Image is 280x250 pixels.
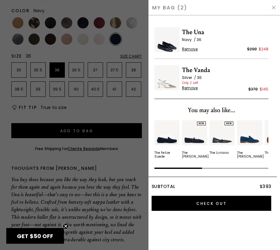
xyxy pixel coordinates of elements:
div: 4 / 10 [237,120,262,159]
span: Silver [182,75,197,80]
img: 7387723956283_01_Main_New_TheAmabile_MidnightBlue_Suede_290x387_crop_center.jpg [182,120,207,145]
input: Check Out [152,196,271,211]
div: $145 [260,86,268,92]
span: Only 2 Left [182,81,198,85]
span: 36 [197,37,201,42]
img: v_05671_01_Main_New_TheFelize_MidnightBlue_Suede_290x387_crop_center.jpg [154,120,179,145]
img: The Vanda [154,65,179,90]
div: The Felize Suede [154,151,179,159]
div: NEW [225,122,233,125]
span: 36 [197,75,202,80]
span: GET $50 OFF [17,232,53,240]
span: Navy [182,37,197,42]
span: The Una [182,27,268,37]
img: Hide Drawer [271,5,276,10]
img: 7385131417659_01_Main_New_TheLoriana_Navy_Leaher_290x387_crop_center.jpg [210,120,235,145]
div: GET $50 OFFClose teaser [6,228,64,244]
div: The Loriana [210,151,229,155]
a: NEWThe [PERSON_NAME] [182,120,207,159]
span: $393 [260,183,271,190]
span: The Vanda [182,65,268,75]
span: Remove [182,47,198,52]
button: Close teaser [63,223,69,229]
div: $378 [248,86,258,92]
div: 1 / 10 [154,120,179,159]
div: The [PERSON_NAME] [237,151,264,159]
div: The Gia [265,151,277,155]
a: NEWThe Loriana [210,120,235,155]
span: Remove [182,86,198,91]
div: You may also like... [154,105,268,115]
div: 3 / 10 [210,120,235,159]
img: v_11956_01_Main_New_TheSacca_Navy_Suede_290x387_crop_center.jpg [237,120,262,145]
div: NEW [197,122,206,125]
div: $298 [247,46,257,52]
img: The Una [154,27,179,52]
div: The [PERSON_NAME] [182,151,209,159]
div: 2 / 10 [182,120,207,159]
span: Subtotal [152,183,175,190]
a: The [PERSON_NAME] [237,120,262,159]
div: $248 [259,46,268,52]
a: The Felize Suede [154,120,179,159]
